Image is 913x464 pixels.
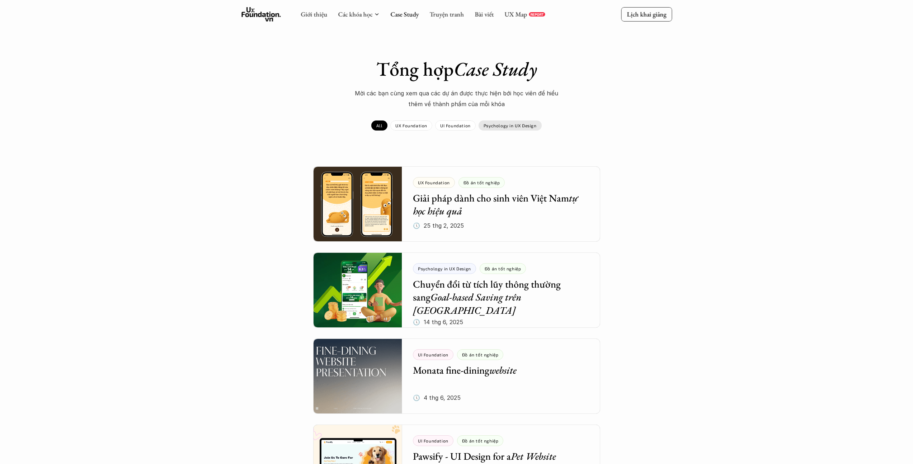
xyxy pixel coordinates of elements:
a: UX Map [504,10,527,18]
a: Bài viết [475,10,494,18]
h1: Tổng hợp [331,57,582,81]
a: Các khóa học [338,10,372,18]
p: UI Foundation [440,123,471,128]
a: UI FoundationĐồ án tốt nghiệpMonata fine-diningwebsite🕔 4 thg 6, 2025 [313,338,600,414]
p: REPORT [530,12,543,16]
a: Case Study [390,10,419,18]
a: Lịch khai giảng [621,7,672,21]
a: Truyện tranh [429,10,464,18]
a: Psychology in UX DesignĐồ án tốt nghiệpChuyển đổi từ tích lũy thông thường sangGoal-based Saving ... [313,252,600,328]
a: UX Foundation [390,120,432,131]
p: All [376,123,382,128]
p: UX Foundation [395,123,427,128]
a: Giới thiệu [301,10,327,18]
em: Case Study [454,56,537,81]
p: Psychology in UX Design [484,123,537,128]
a: UI Foundation [435,120,476,131]
p: Mời các bạn cùng xem qua các dự án được thực hiện bới học viên để hiểu thêm về thành phẩm của mỗi... [349,88,564,110]
p: Lịch khai giảng [627,10,666,18]
a: UX FoundationĐồ án tốt nghiệpGiải pháp dành cho sinh viên Việt Namtự học hiệu quả🕔 25 thg 2, 2025 [313,166,600,242]
a: Psychology in UX Design [479,120,542,131]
